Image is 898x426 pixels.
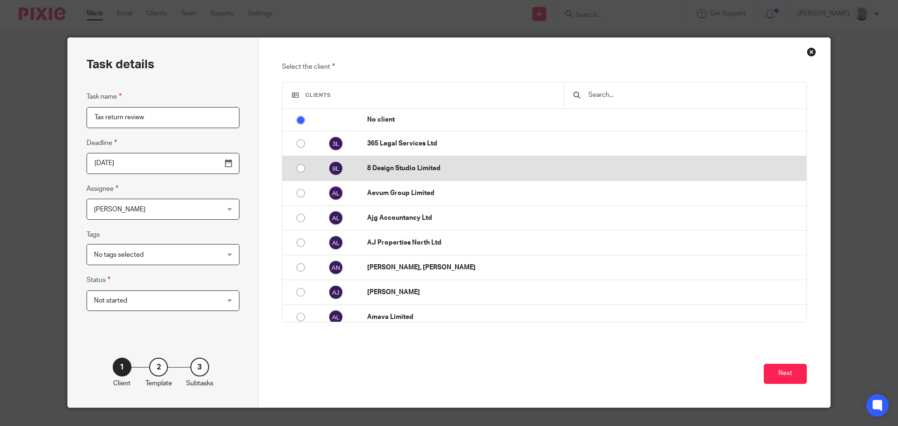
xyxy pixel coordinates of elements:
p: Template [145,379,172,388]
p: Amava Limited [367,312,802,322]
label: Tags [87,230,100,239]
img: svg%3E [328,161,343,176]
p: [PERSON_NAME] [367,288,802,297]
img: svg%3E [328,285,343,300]
img: svg%3E [328,210,343,225]
div: 2 [149,358,168,376]
p: Ajg Accountancy Ltd [367,213,802,223]
p: Aevum Group Limited [367,188,802,198]
p: Client [113,379,130,388]
input: Pick a date [87,153,239,174]
div: Close this dialog window [807,47,816,57]
p: 365 Legal Services Ltd [367,139,802,148]
img: svg%3E [328,186,343,201]
label: Task name [87,91,122,102]
button: Next [764,364,807,384]
input: Task name [87,107,239,128]
p: Select the client [282,61,807,72]
span: [PERSON_NAME] [94,206,145,213]
div: 1 [113,358,131,376]
span: No tags selected [94,252,144,258]
img: svg%3E [328,136,343,151]
p: 8 Design Studio Limited [367,164,802,173]
img: svg%3E [328,235,343,250]
div: 3 [190,358,209,376]
h2: Task details [87,57,154,72]
span: Not started [94,297,127,304]
label: Status [87,274,110,285]
p: AJ Properties North Ltd [367,238,802,247]
img: svg%3E [328,310,343,325]
p: Subtasks [186,379,213,388]
label: Deadline [87,137,117,148]
p: No client [367,115,802,124]
label: Assignee [87,183,118,194]
img: svg%3E [328,260,343,275]
span: Clients [305,93,331,98]
input: Search... [587,90,797,100]
p: [PERSON_NAME], [PERSON_NAME] [367,263,802,272]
